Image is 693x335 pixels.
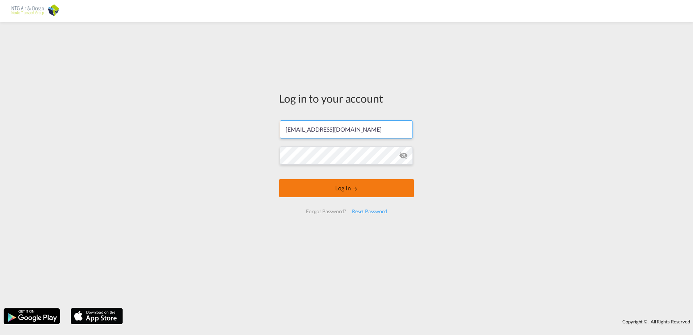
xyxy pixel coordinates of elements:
img: google.png [3,307,61,325]
img: af31b1c0b01f11ecbc353f8e72265e29.png [11,3,60,19]
div: Log in to your account [279,91,414,106]
button: LOGIN [279,179,414,197]
input: Enter email/phone number [280,120,413,138]
div: Forgot Password? [303,205,349,218]
md-icon: icon-eye-off [399,151,408,160]
div: Copyright © . All Rights Reserved [126,315,693,328]
img: apple.png [70,307,124,325]
div: Reset Password [349,205,390,218]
